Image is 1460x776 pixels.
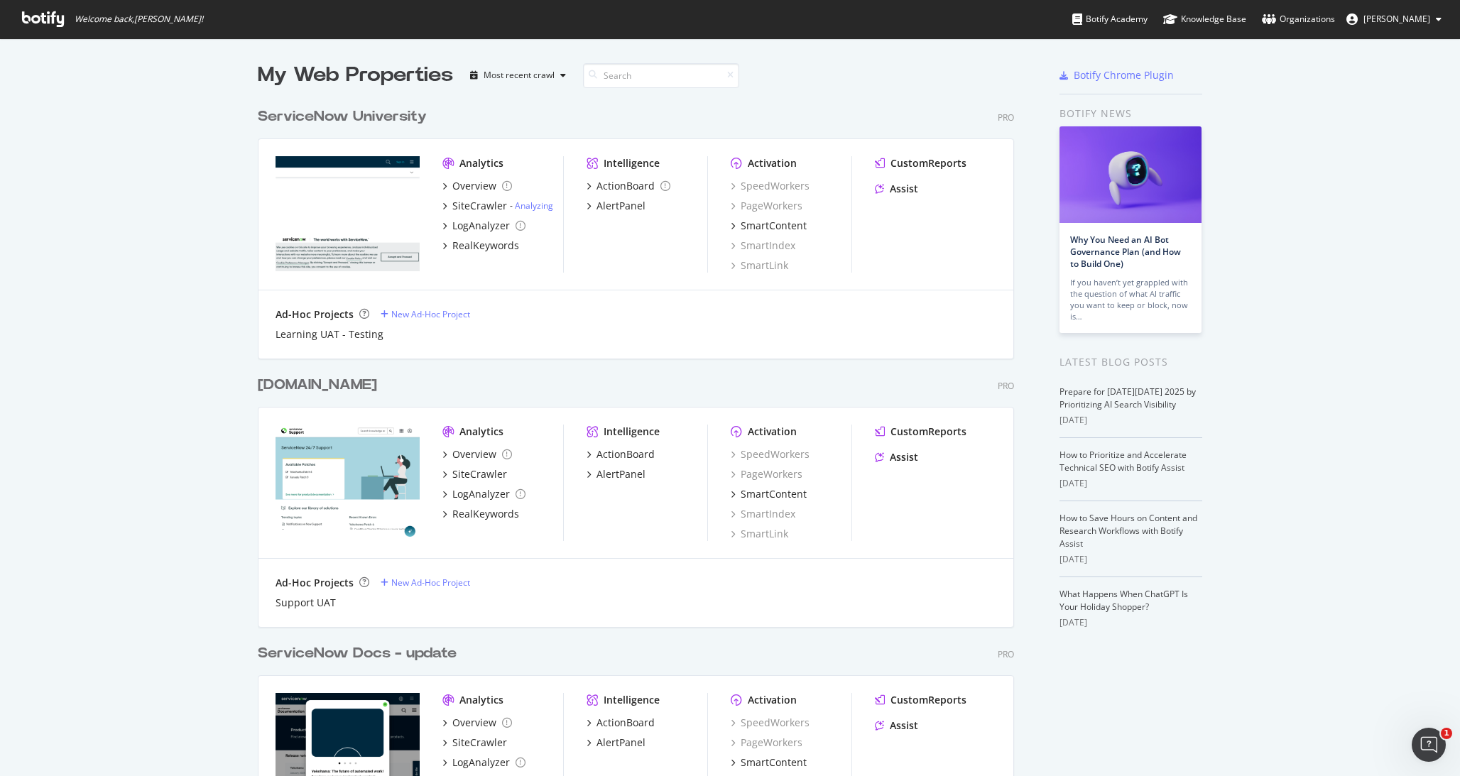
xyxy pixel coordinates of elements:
div: ServiceNow Docs - update [258,643,457,664]
a: LogAnalyzer [442,755,525,770]
a: AlertPanel [587,199,645,213]
a: [DOMAIN_NAME] [258,375,383,395]
a: ActionBoard [587,447,655,461]
div: Overview [452,179,496,193]
div: SiteCrawler [452,199,507,213]
a: Assist [875,718,918,733]
div: LogAnalyzer [452,487,510,501]
div: Activation [748,156,797,170]
a: RealKeywords [442,507,519,521]
div: Intelligence [604,156,660,170]
div: RealKeywords [452,239,519,253]
div: Analytics [459,425,503,439]
a: SmartContent [731,487,807,501]
div: Ad-Hoc Projects [276,307,354,322]
div: [DATE] [1059,477,1202,490]
div: [DOMAIN_NAME] [258,375,377,395]
div: Botify Academy [1072,12,1148,26]
div: Overview [452,447,496,461]
a: Why You Need an AI Bot Governance Plan (and How to Build One) [1070,234,1181,270]
div: [DATE] [1059,414,1202,427]
div: Assist [890,450,918,464]
div: SmartContent [741,219,807,233]
a: How to Save Hours on Content and Research Workflows with Botify Assist [1059,512,1197,550]
a: ActionBoard [587,716,655,730]
div: ActionBoard [596,716,655,730]
div: Botify Chrome Plugin [1074,68,1174,82]
div: SiteCrawler [452,736,507,750]
a: RealKeywords [442,239,519,253]
span: Sandeep Medikonda [1363,13,1430,25]
a: SpeedWorkers [731,716,810,730]
div: ActionBoard [596,179,655,193]
a: How to Prioritize and Accelerate Technical SEO with Botify Assist [1059,449,1187,474]
img: nowlearning.servicenow.com [276,156,420,271]
div: SmartContent [741,755,807,770]
a: CustomReports [875,425,966,439]
a: AlertPanel [587,736,645,750]
div: Most recent crawl [484,71,555,80]
div: LogAnalyzer [452,219,510,233]
div: CustomReports [890,693,966,707]
a: AlertPanel [587,467,645,481]
a: SmartContent [731,219,807,233]
div: Latest Blog Posts [1059,354,1202,370]
div: Pro [998,111,1014,124]
div: Pro [998,648,1014,660]
div: [DATE] [1059,553,1202,566]
iframe: Intercom live chat [1412,728,1446,762]
div: CustomReports [890,156,966,170]
a: Overview [442,716,512,730]
a: New Ad-Hoc Project [381,576,470,589]
a: SiteCrawler- Analyzing [442,199,553,213]
a: PageWorkers [731,736,802,750]
div: AlertPanel [596,199,645,213]
span: 1 [1441,728,1452,739]
div: SmartIndex [731,239,795,253]
a: SpeedWorkers [731,179,810,193]
a: New Ad-Hoc Project [381,308,470,320]
a: SmartLink [731,258,788,273]
div: Assist [890,182,918,196]
a: SmartLink [731,527,788,541]
a: LogAnalyzer [442,487,525,501]
a: CustomReports [875,693,966,707]
div: LogAnalyzer [452,755,510,770]
div: [DATE] [1059,616,1202,629]
input: Search [583,63,739,88]
div: Organizations [1262,12,1335,26]
img: support.servicenow.com [276,425,420,540]
a: Assist [875,450,918,464]
a: ServiceNow University [258,106,432,127]
div: RealKeywords [452,507,519,521]
a: ActionBoard [587,179,670,193]
a: SiteCrawler [442,467,507,481]
div: Pro [998,380,1014,392]
div: Analytics [459,693,503,707]
img: Why You Need an AI Bot Governance Plan (and How to Build One) [1059,126,1202,223]
div: Learning UAT - Testing [276,327,383,341]
a: SmartIndex [731,507,795,521]
div: My Web Properties [258,61,453,89]
div: CustomReports [890,425,966,439]
a: Support UAT [276,596,336,610]
div: Assist [890,718,918,733]
div: Botify news [1059,106,1202,121]
div: Ad-Hoc Projects [276,576,354,590]
div: New Ad-Hoc Project [391,308,470,320]
a: LogAnalyzer [442,219,525,233]
a: Prepare for [DATE][DATE] 2025 by Prioritizing AI Search Visibility [1059,386,1196,410]
div: ActionBoard [596,447,655,461]
div: Overview [452,716,496,730]
a: PageWorkers [731,199,802,213]
div: Analytics [459,156,503,170]
div: Knowledge Base [1163,12,1246,26]
a: Botify Chrome Plugin [1059,68,1174,82]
